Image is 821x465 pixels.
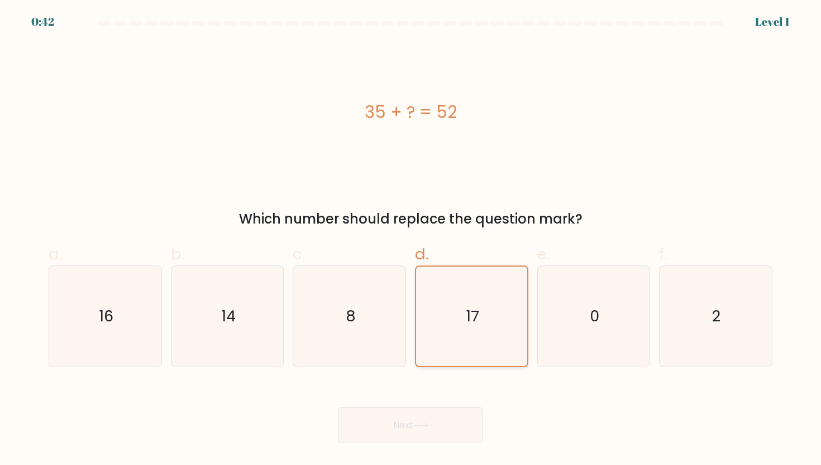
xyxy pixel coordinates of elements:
[49,243,62,265] span: a.
[537,243,550,265] span: e.
[171,243,184,265] span: b.
[590,306,599,326] text: 0
[659,243,667,265] span: f.
[55,209,766,229] div: Which number should replace the question mark?
[466,306,479,326] text: 17
[338,407,483,443] button: Next
[415,243,428,265] span: d.
[755,13,790,30] div: Level 1
[293,243,305,265] span: c.
[99,306,113,326] text: 16
[713,306,721,326] text: 2
[49,99,772,125] div: 35 + ? = 52
[31,13,54,30] div: 0:42
[221,306,236,326] text: 14
[345,306,355,326] text: 8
